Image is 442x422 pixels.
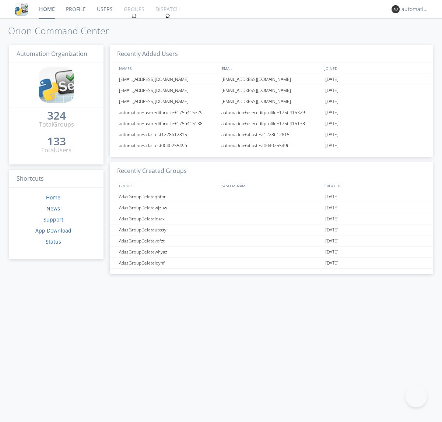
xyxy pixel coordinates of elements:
[401,6,429,13] div: automation+atlas0004
[110,162,433,180] h3: Recently Created Groups
[325,96,338,107] span: [DATE]
[117,235,219,246] div: AtlasGroupDeletevofzt
[110,224,433,235] a: AtlasGroupDeleteubssy[DATE]
[220,180,323,191] div: SYSTEM_NAME
[323,180,426,191] div: CREATED
[117,129,219,140] div: automation+atlastest1228612815
[325,129,338,140] span: [DATE]
[325,258,338,269] span: [DATE]
[117,258,219,268] div: AtlasGroupDeleteloyhf
[117,96,219,107] div: [EMAIL_ADDRESS][DOMAIN_NAME]
[47,112,66,120] a: 324
[47,112,66,119] div: 324
[165,13,170,18] img: spin.svg
[39,120,74,129] div: Total Groups
[110,202,433,213] a: AtlasGroupDeletewjzuw[DATE]
[43,216,63,223] a: Support
[9,170,104,188] h3: Shortcuts
[325,107,338,118] span: [DATE]
[117,202,219,213] div: AtlasGroupDeletewjzuw
[110,118,433,129] a: automation+usereditprofile+1756415138automation+usereditprofile+1756415138[DATE]
[117,74,219,85] div: [EMAIL_ADDRESS][DOMAIN_NAME]
[117,224,219,235] div: AtlasGroupDeleteubssy
[110,107,433,118] a: automation+usereditprofile+1756415329automation+usereditprofile+1756415329[DATE]
[39,67,74,103] img: cddb5a64eb264b2086981ab96f4c1ba7
[220,74,323,85] div: [EMAIL_ADDRESS][DOMAIN_NAME]
[220,140,323,151] div: automation+atlastest0040255496
[117,118,219,129] div: automation+usereditprofile+1756415138
[110,213,433,224] a: AtlasGroupDeleteloarx[DATE]
[325,247,338,258] span: [DATE]
[325,202,338,213] span: [DATE]
[41,146,71,155] div: Total Users
[325,140,338,151] span: [DATE]
[117,107,219,118] div: automation+usereditprofile+1756415329
[35,227,71,234] a: App Download
[220,107,323,118] div: automation+usereditprofile+1756415329
[325,213,338,224] span: [DATE]
[117,213,219,224] div: AtlasGroupDeleteloarx
[220,85,323,96] div: [EMAIL_ADDRESS][DOMAIN_NAME]
[220,118,323,129] div: automation+usereditprofile+1756415138
[117,140,219,151] div: automation+atlastest0040255496
[47,138,66,146] a: 133
[117,63,218,74] div: NAMES
[15,3,28,16] img: cddb5a64eb264b2086981ab96f4c1ba7
[110,85,433,96] a: [EMAIL_ADDRESS][DOMAIN_NAME][EMAIL_ADDRESS][DOMAIN_NAME][DATE]
[325,224,338,235] span: [DATE]
[220,63,323,74] div: EMAIL
[325,85,338,96] span: [DATE]
[46,205,60,212] a: News
[117,85,219,96] div: [EMAIL_ADDRESS][DOMAIN_NAME]
[325,74,338,85] span: [DATE]
[325,191,338,202] span: [DATE]
[47,138,66,145] div: 133
[17,50,87,58] span: Automation Organization
[117,247,219,257] div: AtlasGroupDeletewhyaz
[46,238,61,245] a: Status
[131,13,137,18] img: spin.svg
[110,258,433,269] a: AtlasGroupDeleteloyhf[DATE]
[110,96,433,107] a: [EMAIL_ADDRESS][DOMAIN_NAME][EMAIL_ADDRESS][DOMAIN_NAME][DATE]
[110,235,433,247] a: AtlasGroupDeletevofzt[DATE]
[110,74,433,85] a: [EMAIL_ADDRESS][DOMAIN_NAME][EMAIL_ADDRESS][DOMAIN_NAME][DATE]
[220,129,323,140] div: automation+atlastest1228612815
[325,235,338,247] span: [DATE]
[110,247,433,258] a: AtlasGroupDeletewhyaz[DATE]
[110,140,433,151] a: automation+atlastest0040255496automation+atlastest0040255496[DATE]
[110,45,433,63] h3: Recently Added Users
[220,96,323,107] div: [EMAIL_ADDRESS][DOMAIN_NAME]
[110,191,433,202] a: AtlasGroupDeleteqbtpr[DATE]
[405,385,427,407] iframe: Toggle Customer Support
[46,194,60,201] a: Home
[117,180,218,191] div: GROUPS
[323,63,426,74] div: JOINED
[325,118,338,129] span: [DATE]
[117,191,219,202] div: AtlasGroupDeleteqbtpr
[392,5,400,13] img: 373638.png
[110,129,433,140] a: automation+atlastest1228612815automation+atlastest1228612815[DATE]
